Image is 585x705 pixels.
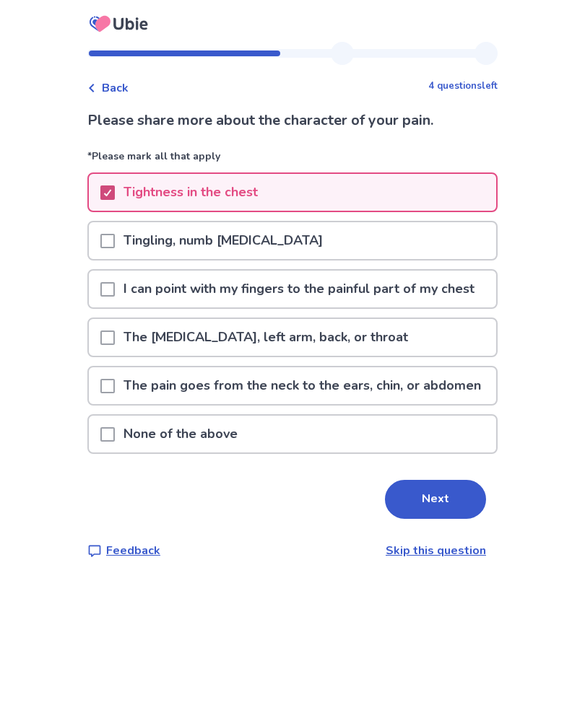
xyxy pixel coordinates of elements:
a: Feedback [87,542,160,559]
p: *Please mark all that apply [87,149,498,172]
a: Skip this question [386,543,486,559]
p: The pain goes from the neck to the ears, chin, or abdomen [115,367,490,404]
p: I can point with my fingers to the painful part of my chest [115,271,483,307]
p: Please share more about the character of your pain. [87,110,498,131]
button: Next [385,480,486,519]
p: Tightness in the chest [115,174,266,211]
p: 4 questions left [428,79,498,94]
p: The [MEDICAL_DATA], left arm, back, or throat [115,319,417,356]
p: Tingling, numb [MEDICAL_DATA] [115,222,331,259]
p: None of the above [115,416,246,452]
p: Feedback [106,542,160,559]
span: Back [102,79,129,97]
